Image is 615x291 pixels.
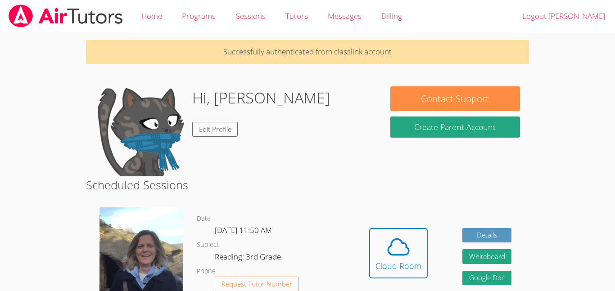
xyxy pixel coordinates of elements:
span: Messages [328,11,362,21]
dt: Subject [197,239,219,251]
a: Google Doc [462,271,512,286]
a: Edit Profile [192,122,238,137]
dt: Date [197,213,211,224]
dd: Reading: 3rd Grade [215,251,283,266]
button: Cloud Room [369,228,428,278]
span: [DATE] 11:50 AM [215,225,272,235]
dt: Phone [197,266,216,277]
span: Request Tutor Number [222,281,292,287]
button: Create Parent Account [390,116,520,138]
h2: Scheduled Sessions [86,176,529,193]
h1: Hi, [PERSON_NAME] [192,86,330,109]
p: Successfully authenticated from classlink account [86,40,529,64]
img: default.png [95,86,185,176]
img: airtutors_banner-c4298cdbf04f3fff15de1276eac7730deb9818008684d7c2e4769d2f7ddbe033.png [8,4,124,27]
div: Cloud Room [375,260,421,272]
button: Whiteboard [462,249,512,264]
a: Details [462,228,512,243]
button: Contact Support [390,86,520,111]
